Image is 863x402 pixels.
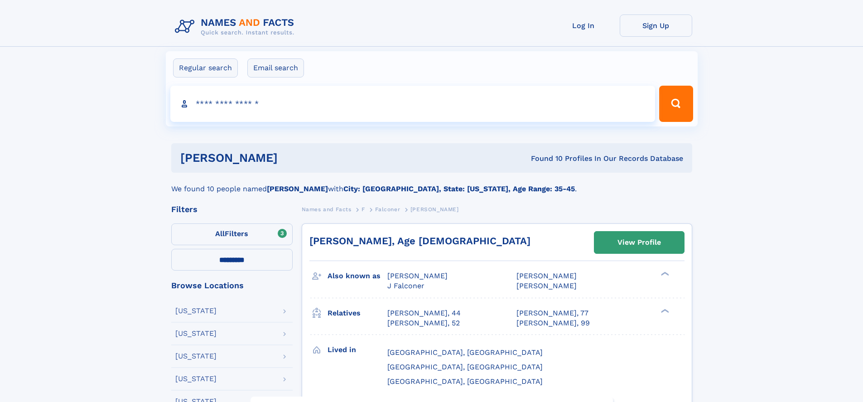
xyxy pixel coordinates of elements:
[516,318,590,328] a: [PERSON_NAME], 99
[171,223,293,245] label: Filters
[309,235,530,247] a: [PERSON_NAME], Age [DEMOGRAPHIC_DATA]
[173,58,238,77] label: Regular search
[387,308,461,318] a: [PERSON_NAME], 44
[659,271,670,277] div: ❯
[404,154,683,164] div: Found 10 Profiles In Our Records Database
[375,206,400,213] span: Falconer
[362,206,365,213] span: F
[620,15,692,37] a: Sign Up
[387,363,543,371] span: [GEOGRAPHIC_DATA], [GEOGRAPHIC_DATA]
[171,205,293,213] div: Filters
[594,232,684,253] a: View Profile
[171,173,692,194] div: We found 10 people named with .
[516,281,577,290] span: [PERSON_NAME]
[516,271,577,280] span: [PERSON_NAME]
[171,281,293,290] div: Browse Locations
[247,58,304,77] label: Email search
[547,15,620,37] a: Log In
[659,308,670,314] div: ❯
[387,271,448,280] span: [PERSON_NAME]
[659,86,693,122] button: Search Button
[302,203,352,215] a: Names and Facts
[343,184,575,193] b: City: [GEOGRAPHIC_DATA], State: [US_STATE], Age Range: 35-45
[516,308,588,318] a: [PERSON_NAME], 77
[328,342,387,358] h3: Lived in
[387,318,460,328] a: [PERSON_NAME], 52
[215,229,225,238] span: All
[328,305,387,321] h3: Relatives
[362,203,365,215] a: F
[387,348,543,357] span: [GEOGRAPHIC_DATA], [GEOGRAPHIC_DATA]
[180,152,405,164] h1: [PERSON_NAME]
[328,268,387,284] h3: Also known as
[175,330,217,337] div: [US_STATE]
[617,232,661,253] div: View Profile
[387,377,543,386] span: [GEOGRAPHIC_DATA], [GEOGRAPHIC_DATA]
[387,281,424,290] span: J Falconer
[175,307,217,315] div: [US_STATE]
[175,375,217,383] div: [US_STATE]
[410,206,459,213] span: [PERSON_NAME]
[267,184,328,193] b: [PERSON_NAME]
[170,86,656,122] input: search input
[375,203,400,215] a: Falconer
[175,353,217,360] div: [US_STATE]
[171,15,302,39] img: Logo Names and Facts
